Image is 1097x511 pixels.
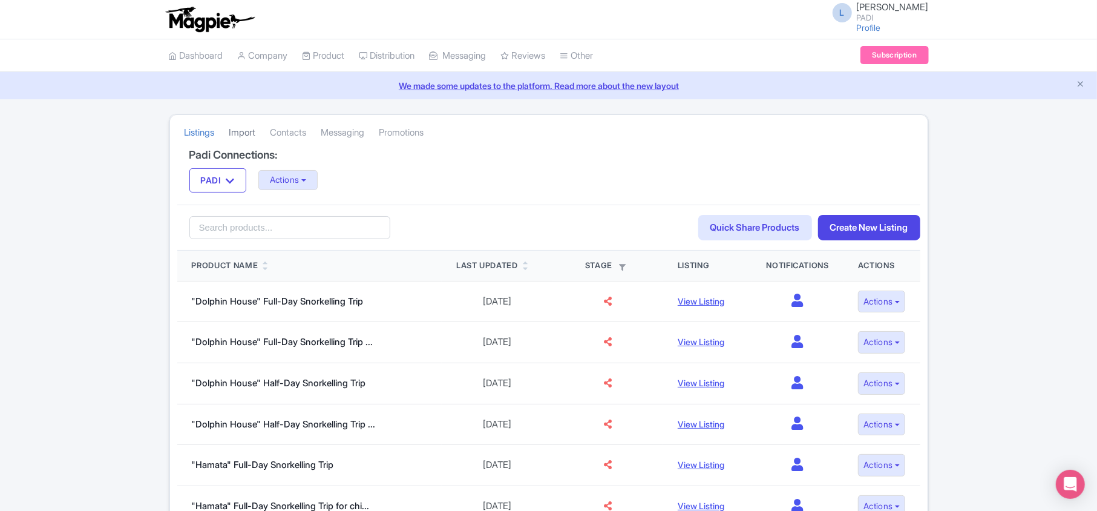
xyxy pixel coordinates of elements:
[663,251,752,281] th: Listing
[833,3,852,22] span: L
[192,336,373,348] a: "Dolphin House" Full-Day Snorkelling Trip ...
[185,116,215,150] a: Listings
[825,2,929,22] a: L [PERSON_NAME] PADI
[192,418,376,430] a: "Dolphin House" Half-Day Snorkelling Trip ...
[678,501,724,511] a: View Listing
[258,170,318,190] button: Actions
[229,116,256,150] a: Import
[189,168,246,193] button: PADI
[560,39,594,73] a: Other
[442,322,552,363] td: [DATE]
[189,149,908,161] h4: Padi Connections:
[857,1,929,13] span: [PERSON_NAME]
[430,39,486,73] a: Messaging
[442,445,552,486] td: [DATE]
[858,291,906,313] button: Actions
[189,216,391,239] input: Search products...
[567,260,649,272] div: Stage
[752,251,843,281] th: Notifications
[456,260,518,272] div: Last Updated
[303,39,345,73] a: Product
[163,6,257,33] img: logo-ab69f6fb50320c5b225c76a69d11143b.png
[192,459,334,470] a: "Hamata" Full-Day Snorkelling Trip
[698,215,812,241] a: Quick Share Products
[1056,470,1085,499] div: Open Intercom Messenger
[857,14,929,22] small: PADI
[860,46,928,64] a: Subscription
[379,116,424,150] a: Promotions
[270,116,307,150] a: Contacts
[818,215,920,241] a: Create New Listing
[678,419,724,429] a: View Listing
[7,79,1090,92] a: We made some updates to the platform. Read more about the new layout
[858,454,906,476] button: Actions
[858,331,906,354] button: Actions
[678,460,724,470] a: View Listing
[442,404,552,445] td: [DATE]
[192,377,366,389] a: "Dolphin House" Half-Day Snorkelling Trip
[359,39,415,73] a: Distribution
[169,39,223,73] a: Dashboard
[442,363,552,404] td: [DATE]
[858,372,906,395] button: Actions
[843,251,920,281] th: Actions
[678,296,724,306] a: View Listing
[192,260,258,272] div: Product Name
[858,414,906,436] button: Actions
[321,116,365,150] a: Messaging
[678,378,724,388] a: View Listing
[678,337,724,347] a: View Listing
[501,39,546,73] a: Reviews
[442,281,552,322] td: [DATE]
[1076,78,1085,92] button: Close announcement
[619,264,626,271] i: Filter by stage
[857,22,881,33] a: Profile
[238,39,288,73] a: Company
[192,295,364,307] a: "Dolphin House" Full-Day Snorkelling Trip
